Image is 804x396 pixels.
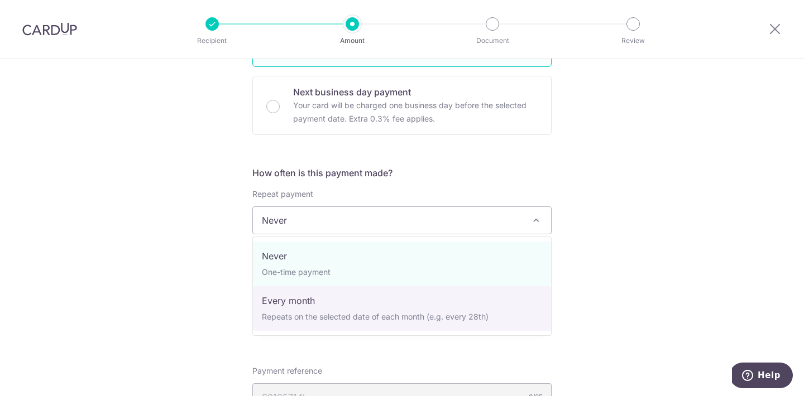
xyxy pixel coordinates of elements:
span: Never [252,206,552,234]
h5: How often is this payment made? [252,166,552,180]
p: Every month [262,294,542,307]
p: Amount [311,35,394,46]
small: Repeats on the selected date of each month (e.g. every 28th) [262,312,489,321]
p: Recipient [171,35,253,46]
span: Never [253,207,551,234]
small: One-time payment [262,267,331,277]
p: Never [262,249,542,263]
iframe: Opens a widget where you can find more information [732,363,793,390]
p: Review [592,35,674,46]
img: CardUp [22,22,77,36]
label: Repeat payment [252,189,313,200]
p: Document [451,35,534,46]
span: Payment reference [252,365,322,376]
p: Your card will be charged one business day before the selected payment date. Extra 0.3% fee applies. [293,99,538,125]
p: Next business day payment [293,85,538,99]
